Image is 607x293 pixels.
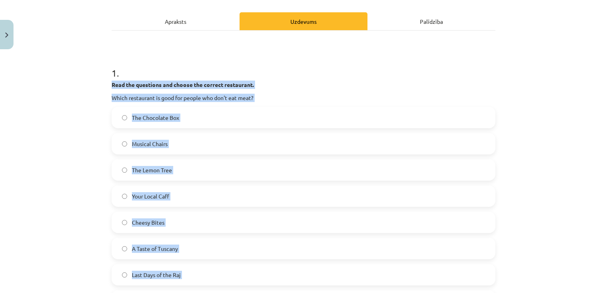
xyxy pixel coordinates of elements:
input: The Chocolate Box [122,115,127,120]
span: Musical Chairs [132,140,168,148]
input: Cheesy Bites [122,220,127,225]
span: Your Local Caff [132,192,169,200]
input: Last Days of the Raj [122,272,127,278]
div: Uzdevums [240,12,367,30]
input: Musical Chairs [122,141,127,146]
span: Last Days of the Raj [132,271,181,279]
div: Apraksts [112,12,240,30]
span: The Lemon Tree [132,166,172,174]
span: A Taste of Tuscany [132,245,178,253]
input: The Lemon Tree [122,168,127,173]
img: icon-close-lesson-0947bae3869378f0d4975bcd49f059093ad1ed9edebbc8119c70593378902aed.svg [5,33,8,38]
input: A Taste of Tuscany [122,246,127,251]
div: Palīdzība [367,12,495,30]
input: Your Local Caff [122,194,127,199]
span: The Chocolate Box [132,114,179,122]
strong: Read the questions and choose the correct restaurant. [112,81,254,88]
p: Which restaurant is good for people who don't eat meat? [112,94,495,102]
span: Cheesy Bites [132,218,164,227]
h1: 1 . [112,54,495,78]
